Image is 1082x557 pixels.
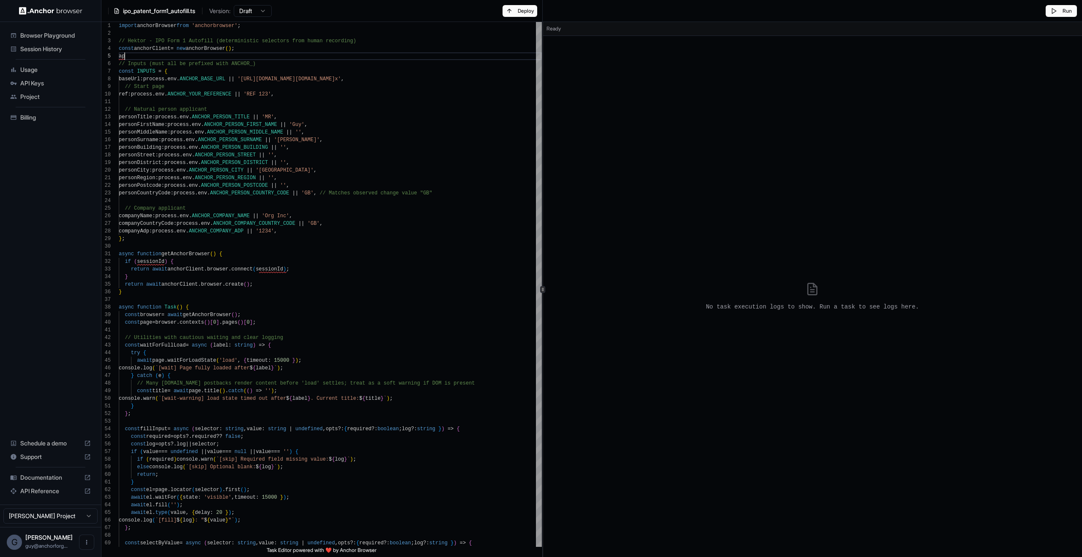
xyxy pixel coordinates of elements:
span: . [177,213,180,219]
span: new [177,46,186,52]
span: env [186,137,195,143]
span: ; [286,266,289,272]
div: 19 [101,159,111,167]
span: ap [119,53,125,59]
span: . [198,145,201,150]
span: baseUrl [119,76,140,82]
span: ANCHOR_COMPANY_COUNTRY_CODE [213,221,295,227]
span: , [274,175,277,181]
span: . [164,76,167,82]
div: 16 [101,136,111,144]
span: || [271,183,277,188]
span: ANCHOR_PERSON_POSTCODE [201,183,268,188]
div: Session History [7,42,94,56]
span: . [183,137,186,143]
span: ( [253,266,256,272]
span: , [274,152,277,158]
span: connect [232,266,253,272]
span: personSurname [119,137,158,143]
span: Version: [209,7,230,15]
span: , [286,160,289,166]
span: , [274,228,277,234]
span: process [158,152,180,158]
span: || [265,137,271,143]
span: . [174,167,177,173]
span: await [167,312,183,318]
span: Browser Playground [20,31,91,40]
span: ; [250,281,253,287]
div: 9 [101,83,111,90]
span: } [125,274,128,280]
span: : [161,183,164,188]
span: . [177,76,180,82]
span: : [170,190,173,196]
span: . [192,129,195,135]
span: process [167,122,189,128]
span: Documentation [20,473,81,482]
span: ) [247,281,250,287]
span: { [186,304,189,310]
span: personStreet [119,152,155,158]
span: env [183,175,192,181]
span: getAnchorBrowser [161,251,210,257]
div: 21 [101,174,111,182]
span: , [314,190,317,196]
div: 22 [101,182,111,189]
span: || [235,91,240,97]
span: Ready [546,25,561,32]
span: 'MR' [262,114,274,120]
div: 34 [101,273,111,281]
span: env [180,213,189,219]
span: '' [280,145,286,150]
span: , [314,167,317,173]
span: . [201,122,204,128]
span: : [164,122,167,128]
span: if [125,259,131,265]
div: 28 [101,227,111,235]
span: || [292,190,298,196]
span: // Inputs (must all be prefixed with ANCHOR_) [119,61,256,67]
span: const [119,68,134,74]
span: getAnchorBrowser [183,312,231,318]
div: Schedule a demo [7,437,94,450]
span: return [125,281,143,287]
span: x' [335,76,341,82]
div: 33 [101,265,111,273]
span: personCountryCode [119,190,170,196]
div: 32 [101,258,111,265]
div: 26 [101,212,111,220]
span: . [195,190,198,196]
span: // Start page [125,84,164,90]
div: 20 [101,167,111,174]
span: ANCHOR_PERSON_STREET [195,152,256,158]
span: ( [134,259,137,265]
span: . [186,160,189,166]
span: : [167,129,170,135]
span: browser [140,312,161,318]
span: || [286,129,292,135]
span: '' [268,175,274,181]
span: ANCHOR_PERSON_CITY [189,167,244,173]
span: . [164,91,167,97]
div: 15 [101,128,111,136]
span: INPUTS [137,68,155,74]
span: process [164,160,186,166]
span: '[URL][DOMAIN_NAME][DOMAIN_NAME] [238,76,335,82]
span: '' [280,183,286,188]
span: process [164,145,186,150]
span: . [210,221,213,227]
span: ANCHOR_PERSON_TITLE [192,114,250,120]
span: Usage [20,66,91,74]
span: : [149,167,152,173]
span: . [204,266,207,272]
span: : [161,160,164,166]
span: Billing [20,113,91,122]
span: . [195,137,198,143]
span: , [320,137,322,143]
span: env [201,221,210,227]
span: || [271,160,277,166]
span: process [152,167,173,173]
div: 29 [101,235,111,243]
span: } [119,236,122,242]
span: API Keys [20,79,91,87]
